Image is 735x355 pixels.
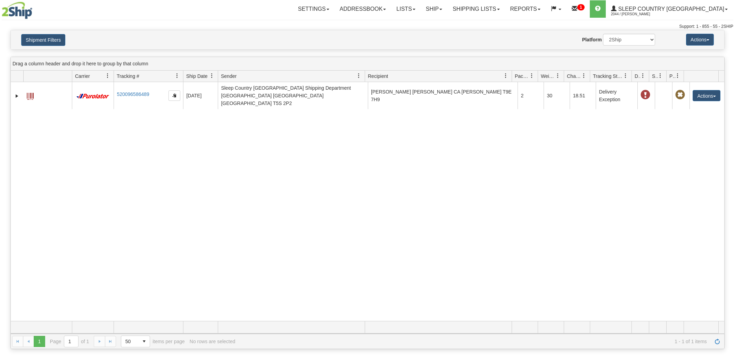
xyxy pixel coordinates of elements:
[552,70,564,82] a: Weight filter column settings
[447,0,505,18] a: Shipping lists
[421,0,447,18] a: Ship
[606,0,733,18] a: Sleep Country [GEOGRAPHIC_DATA] 2044 / [PERSON_NAME]
[27,90,34,101] a: Label
[635,73,641,80] span: Delivery Status
[353,70,365,82] a: Sender filter column settings
[139,336,150,347] span: select
[578,70,590,82] a: Charge filter column settings
[190,339,236,344] div: No rows are selected
[391,0,420,18] a: Lists
[102,70,114,82] a: Carrier filter column settings
[570,82,596,109] td: 18.51
[168,90,180,101] button: Copy to clipboard
[335,0,391,18] a: Addressbook
[567,0,590,18] a: 1
[518,82,544,109] td: 2
[712,336,723,347] a: Refresh
[121,336,185,347] span: items per page
[2,24,733,30] div: Support: 1 - 855 - 55 - 2SHIP
[672,70,684,82] a: Pickup Status filter column settings
[637,70,649,82] a: Delivery Status filter column settings
[686,34,714,46] button: Actions
[652,73,658,80] span: Shipment Issues
[582,36,602,43] label: Platform
[75,94,110,99] img: 11 - Purolator
[75,73,90,80] span: Carrier
[186,73,207,80] span: Ship Date
[617,6,724,12] span: Sleep Country [GEOGRAPHIC_DATA]
[596,82,637,109] td: Delivery Exception
[206,70,218,82] a: Ship Date filter column settings
[526,70,538,82] a: Packages filter column settings
[368,73,388,80] span: Recipient
[221,73,237,80] span: Sender
[218,82,368,109] td: Sleep Country [GEOGRAPHIC_DATA] Shipping Department [GEOGRAPHIC_DATA] [GEOGRAPHIC_DATA] [GEOGRAPH...
[693,90,720,101] button: Actions
[171,70,183,82] a: Tracking # filter column settings
[593,73,623,80] span: Tracking Status
[117,73,139,80] span: Tracking #
[21,34,65,46] button: Shipment Filters
[34,336,45,347] span: Page 1
[719,142,734,213] iframe: chat widget
[11,57,724,71] div: grid grouping header
[14,92,20,99] a: Expand
[669,73,675,80] span: Pickup Status
[500,70,512,82] a: Recipient filter column settings
[577,4,585,10] sup: 1
[544,82,570,109] td: 30
[620,70,631,82] a: Tracking Status filter column settings
[368,82,518,109] td: [PERSON_NAME] [PERSON_NAME] CA [PERSON_NAME] T9E 7H9
[50,336,89,347] span: Page of 1
[240,339,707,344] span: 1 - 1 of 1 items
[2,2,32,19] img: logo2044.jpg
[641,90,650,100] span: Delivery Exception
[505,0,546,18] a: Reports
[121,336,150,347] span: Page sizes drop down
[515,73,529,80] span: Packages
[611,11,663,18] span: 2044 / [PERSON_NAME]
[675,90,685,100] span: Pickup Not Assigned
[541,73,555,80] span: Weight
[567,73,581,80] span: Charge
[183,82,218,109] td: [DATE]
[654,70,666,82] a: Shipment Issues filter column settings
[125,338,134,345] span: 50
[117,91,149,97] a: 520096586489
[293,0,335,18] a: Settings
[64,336,78,347] input: Page 1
